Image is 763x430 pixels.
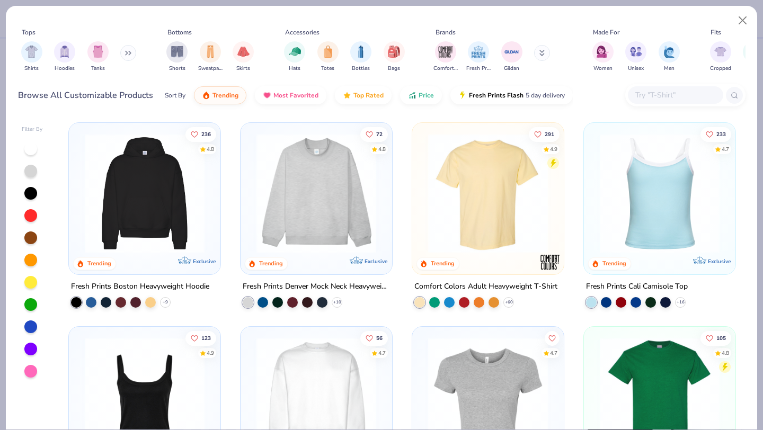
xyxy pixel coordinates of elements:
span: Sweatpants [198,65,223,73]
img: Bags Image [388,46,400,58]
button: filter button [433,41,458,73]
div: 4.9 [207,349,215,357]
span: Top Rated [353,91,384,100]
div: filter for Sweatpants [198,41,223,73]
span: + 60 [504,299,512,306]
span: 5 day delivery [526,89,565,102]
img: Hoodies Image [59,46,70,58]
span: 123 [202,335,211,341]
img: a25d9891-da96-49f3-a35e-76288174bf3a [595,133,725,253]
div: filter for Totes [317,41,339,73]
img: Shorts Image [171,46,183,58]
span: Exclusive [365,258,387,265]
div: filter for Shirts [21,41,42,73]
img: Tanks Image [92,46,104,58]
img: f5d85501-0dbb-4ee4-b115-c08fa3845d83 [251,133,381,253]
div: Bottoms [167,28,192,37]
button: filter button [659,41,680,73]
div: 4.9 [550,145,557,153]
span: Cropped [710,65,731,73]
span: 236 [202,131,211,137]
span: Comfort Colors [433,65,458,73]
span: Hoodies [55,65,75,73]
div: Browse All Customizable Products [18,89,153,102]
div: Comfort Colors Adult Heavyweight T-Shirt [414,280,557,293]
img: Men Image [663,46,675,58]
button: filter button [317,41,339,73]
div: Fresh Prints Boston Heavyweight Hoodie [71,280,209,293]
div: filter for Men [659,41,680,73]
span: 233 [716,131,726,137]
span: Gildan [504,65,519,73]
button: filter button [501,41,522,73]
span: Trending [212,91,238,100]
button: Like [545,330,560,345]
div: filter for Hoodies [54,41,75,73]
button: Most Favorited [255,86,326,104]
span: Fresh Prints [466,65,491,73]
img: Bottles Image [355,46,367,58]
span: Bags [388,65,400,73]
button: Like [529,127,560,141]
button: filter button [284,41,305,73]
img: Skirts Image [237,46,250,58]
img: 91acfc32-fd48-4d6b-bdad-a4c1a30ac3fc [79,133,210,253]
button: filter button [87,41,109,73]
div: filter for Comfort Colors [433,41,458,73]
div: filter for Bottles [350,41,371,73]
span: Women [593,65,613,73]
button: filter button [592,41,614,73]
img: a90f7c54-8796-4cb2-9d6e-4e9644cfe0fe [381,133,512,253]
img: Sweatpants Image [205,46,216,58]
button: filter button [233,41,254,73]
img: TopRated.gif [343,91,351,100]
button: Like [360,330,388,345]
button: filter button [54,41,75,73]
img: Comfort Colors logo [539,252,561,273]
span: Unisex [628,65,644,73]
button: Trending [194,86,246,104]
img: Hats Image [289,46,301,58]
button: filter button [625,41,646,73]
button: filter button [710,41,731,73]
img: flash.gif [458,91,467,100]
span: Men [664,65,675,73]
span: Totes [321,65,334,73]
div: filter for Fresh Prints [466,41,491,73]
img: e55d29c3-c55d-459c-bfd9-9b1c499ab3c6 [553,133,683,253]
button: Like [700,330,731,345]
button: Close [733,11,753,31]
span: + 10 [333,299,341,306]
div: filter for Unisex [625,41,646,73]
div: filter for Tanks [87,41,109,73]
span: Shirts [24,65,39,73]
span: Price [419,91,434,100]
div: Fits [711,28,721,37]
button: Like [186,330,217,345]
img: 029b8af0-80e6-406f-9fdc-fdf898547912 [423,133,553,253]
img: Shirts Image [25,46,38,58]
span: 291 [545,131,554,137]
span: + 16 [676,299,684,306]
img: trending.gif [202,91,210,100]
span: Skirts [236,65,250,73]
span: + 9 [163,299,168,306]
span: 72 [376,131,383,137]
div: filter for Gildan [501,41,522,73]
img: Totes Image [322,46,334,58]
img: Comfort Colors Image [438,44,454,60]
span: Bottles [352,65,370,73]
button: filter button [466,41,491,73]
button: filter button [198,41,223,73]
div: Fresh Prints Denver Mock Neck Heavyweight Sweatshirt [243,280,390,293]
span: Exclusive [707,258,730,265]
div: 4.7 [722,145,729,153]
button: filter button [350,41,371,73]
div: filter for Shorts [166,41,188,73]
button: Fresh Prints Flash5 day delivery [450,86,573,104]
button: filter button [21,41,42,73]
img: Cropped Image [714,46,726,58]
div: Filter By [22,126,43,133]
span: Fresh Prints Flash [469,91,524,100]
button: Like [700,127,731,141]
